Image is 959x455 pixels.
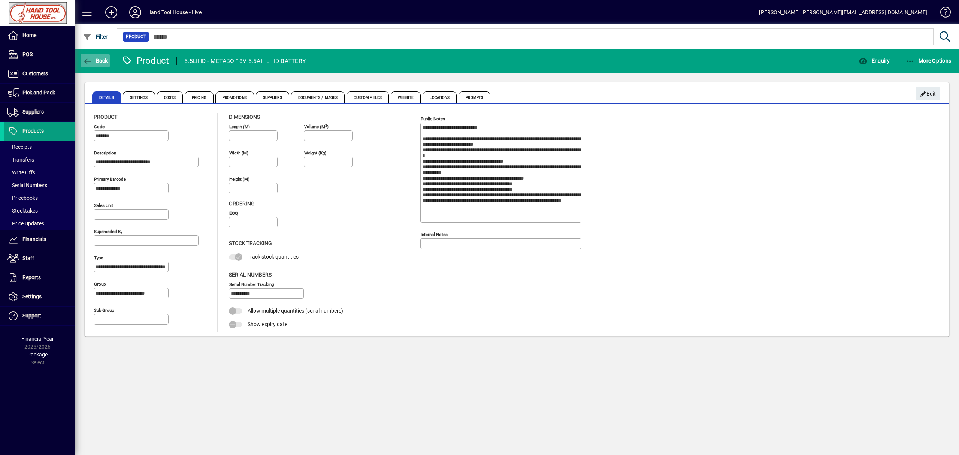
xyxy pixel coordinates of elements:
span: Edit [920,88,936,100]
mat-label: Public Notes [421,116,445,121]
span: Allow multiple quantities (serial numbers) [248,308,343,314]
span: Pricing [185,91,214,103]
mat-label: Internal Notes [421,232,448,237]
span: Enquiry [859,58,890,64]
a: Knowledge Base [935,1,950,26]
a: Pick and Pack [4,84,75,102]
button: More Options [904,54,953,67]
sup: 3 [325,123,327,127]
span: Track stock quantities [248,254,299,260]
mat-label: Sales unit [94,203,113,208]
span: Pricebooks [7,195,38,201]
span: Documents / Images [291,91,345,103]
span: Filter [83,34,108,40]
span: Pick and Pack [22,90,55,96]
span: Home [22,32,36,38]
span: Financial Year [21,336,54,342]
span: Promotions [215,91,254,103]
a: Write Offs [4,166,75,179]
span: Support [22,313,41,319]
a: Support [4,307,75,325]
span: Custom Fields [347,91,388,103]
button: Enquiry [857,54,892,67]
span: Costs [157,91,183,103]
span: Staff [22,255,34,261]
mat-label: Serial Number tracking [229,281,274,287]
a: Pricebooks [4,192,75,204]
div: 5.5LIHD - METABO 18V 5.5AH LIHD BATTERY [184,55,306,67]
span: Price Updates [7,220,44,226]
a: Transfers [4,153,75,166]
span: Products [22,128,44,134]
span: Settings [123,91,155,103]
span: Transfers [7,157,34,163]
span: Stock Tracking [229,240,272,246]
button: Add [99,6,123,19]
span: Suppliers [256,91,289,103]
a: Financials [4,230,75,249]
span: Financials [22,236,46,242]
app-page-header-button: Back [75,54,116,67]
span: Package [27,352,48,358]
mat-label: Volume (m ) [304,124,329,129]
span: Product [94,114,117,120]
a: Reports [4,268,75,287]
a: Price Updates [4,217,75,230]
button: Back [81,54,110,67]
a: Suppliers [4,103,75,121]
div: Hand Tool House - Live [147,6,202,18]
span: Website [391,91,421,103]
a: POS [4,45,75,64]
span: Write Offs [7,169,35,175]
span: Serial Numbers [229,272,272,278]
button: Filter [81,30,110,43]
mat-label: Sub group [94,308,114,313]
span: Product [126,33,146,40]
a: Stocktakes [4,204,75,217]
mat-label: Primary barcode [94,177,126,182]
mat-label: Superseded by [94,229,122,234]
mat-label: EOQ [229,211,238,216]
a: Staff [4,249,75,268]
mat-label: Description [94,150,116,156]
span: Back [83,58,108,64]
a: Settings [4,287,75,306]
span: POS [22,51,33,57]
span: Customers [22,70,48,76]
a: Receipts [4,141,75,153]
button: Edit [916,87,940,100]
span: Details [92,91,121,103]
a: Home [4,26,75,45]
span: Prompts [459,91,490,103]
span: More Options [906,58,952,64]
mat-label: Type [94,255,103,260]
a: Serial Numbers [4,179,75,192]
span: Serial Numbers [7,182,47,188]
span: Show expiry date [248,321,287,327]
span: Receipts [7,144,32,150]
span: Suppliers [22,109,44,115]
span: Dimensions [229,114,260,120]
div: Product [122,55,169,67]
span: Reports [22,274,41,280]
span: Settings [22,293,42,299]
mat-label: Width (m) [229,150,248,156]
mat-label: Length (m) [229,124,250,129]
mat-label: Weight (Kg) [304,150,326,156]
span: Stocktakes [7,208,38,214]
span: Locations [423,91,457,103]
span: Ordering [229,201,255,207]
a: Customers [4,64,75,83]
mat-label: Code [94,124,105,129]
mat-label: Height (m) [229,177,249,182]
div: [PERSON_NAME] [PERSON_NAME][EMAIL_ADDRESS][DOMAIN_NAME] [759,6,927,18]
mat-label: Group [94,281,106,287]
button: Profile [123,6,147,19]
